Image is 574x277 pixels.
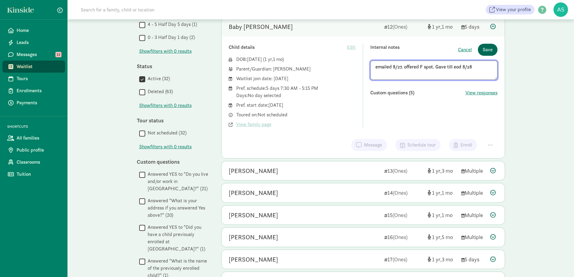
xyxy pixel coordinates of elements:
[139,143,192,150] button: Showfilters with 0 results
[442,189,453,196] span: 1
[139,48,192,55] button: Showfilters with 0 results
[432,189,442,196] span: 1
[2,24,65,36] a: Home
[483,46,493,53] span: Save
[55,52,61,57] span: 12
[370,44,458,56] div: Internal notes
[393,256,407,263] span: (Ones)
[428,167,456,175] div: [object Object]
[17,99,60,106] span: Payments
[145,75,170,82] label: Active (32)
[145,34,195,41] label: 0 - 3 Half Day 1 day (2)
[384,167,423,175] div: 13
[229,188,278,198] div: Nora Zimmerman
[496,6,531,13] span: View your profile
[229,232,278,242] div: Reed Kelly
[17,51,60,58] span: Messages
[428,211,456,219] div: [object Object]
[2,168,65,180] a: Tuition
[393,167,407,174] span: (Ones)
[442,212,453,219] span: 1
[229,210,278,220] div: Noah Rodriguez
[236,85,356,99] div: Pref. schedule: 5 days 7:30 AM - 5:15 PM Days: No day selected
[395,139,441,151] button: Schedule tour
[393,23,407,30] span: (Ones)
[432,23,442,30] span: 1
[2,85,65,97] a: Enrollments
[466,89,497,96] button: View responses
[2,49,65,61] a: Messages 12
[393,234,408,241] span: (Ones)
[17,39,60,46] span: Leads
[384,255,423,263] div: 17
[384,189,423,197] div: 14
[139,143,192,150] span: Show filters with 0 results
[442,234,453,241] span: 5
[461,23,485,31] div: 5 days
[2,144,65,156] a: Public profile
[351,139,387,151] button: Message
[432,167,442,174] span: 1
[458,46,472,53] button: Cancel
[145,129,187,137] label: Not scheduled (32)
[449,139,477,151] button: Enroll
[247,56,262,62] span: [DATE]
[2,73,65,85] a: Tours
[544,248,574,277] iframe: Chat Widget
[17,146,60,154] span: Public profile
[393,212,407,219] span: (Ones)
[145,88,173,95] label: Deleted (63)
[442,167,453,174] span: 3
[461,211,485,219] div: Multiple
[428,233,456,241] div: [object Object]
[17,27,60,34] span: Home
[442,23,453,30] span: 1
[432,256,442,263] span: 1
[137,116,209,124] div: Tour status
[17,134,60,142] span: All families
[432,212,442,219] span: 1
[273,56,282,62] span: 1
[393,189,408,196] span: (Ones)
[145,171,209,192] label: Answered YES to "Do you live and/or work in [GEOGRAPHIC_DATA]?" (21)
[236,75,356,82] div: Waitlist join date: [DATE]
[2,61,65,73] a: Waitlist
[384,211,423,219] div: 15
[428,255,456,263] div: [object Object]
[145,21,197,28] label: 4 - 5 Half Day 5 days (1)
[236,102,356,109] div: Pref. start date: [DATE]
[145,224,209,253] label: Answered YES to "Did you have a child previously enrolled at [GEOGRAPHIC_DATA]?" (1)
[236,121,271,128] span: View family page
[432,234,442,241] span: 1
[17,75,60,82] span: Tours
[17,171,60,178] span: Tuition
[265,56,273,62] span: 1
[236,65,356,73] div: Parent/Guardian: [PERSON_NAME]
[137,62,209,70] div: Status
[229,44,347,51] div: Child details
[2,156,65,168] a: Classrooms
[139,102,192,109] button: Showfilters with 0 results
[2,36,65,49] a: Leads
[229,255,278,264] div: Amiel Miller
[229,22,293,32] div: Baby Jimenez
[347,44,356,51] span: Edit
[460,141,472,149] span: Enroll
[442,256,453,263] span: 3
[364,141,382,149] span: Message
[384,233,423,241] div: 16
[428,23,456,31] div: [object Object]
[236,111,356,118] div: Toured on: Not scheduled
[2,97,65,109] a: Payments
[236,56,356,63] div: DOB: ( )
[478,44,497,56] button: Save
[17,63,60,70] span: Waitlist
[145,197,209,219] label: Answered "What is your address if you answered Yes above?" (20)
[461,233,485,241] div: Multiple
[370,89,466,96] div: Custom questions (5)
